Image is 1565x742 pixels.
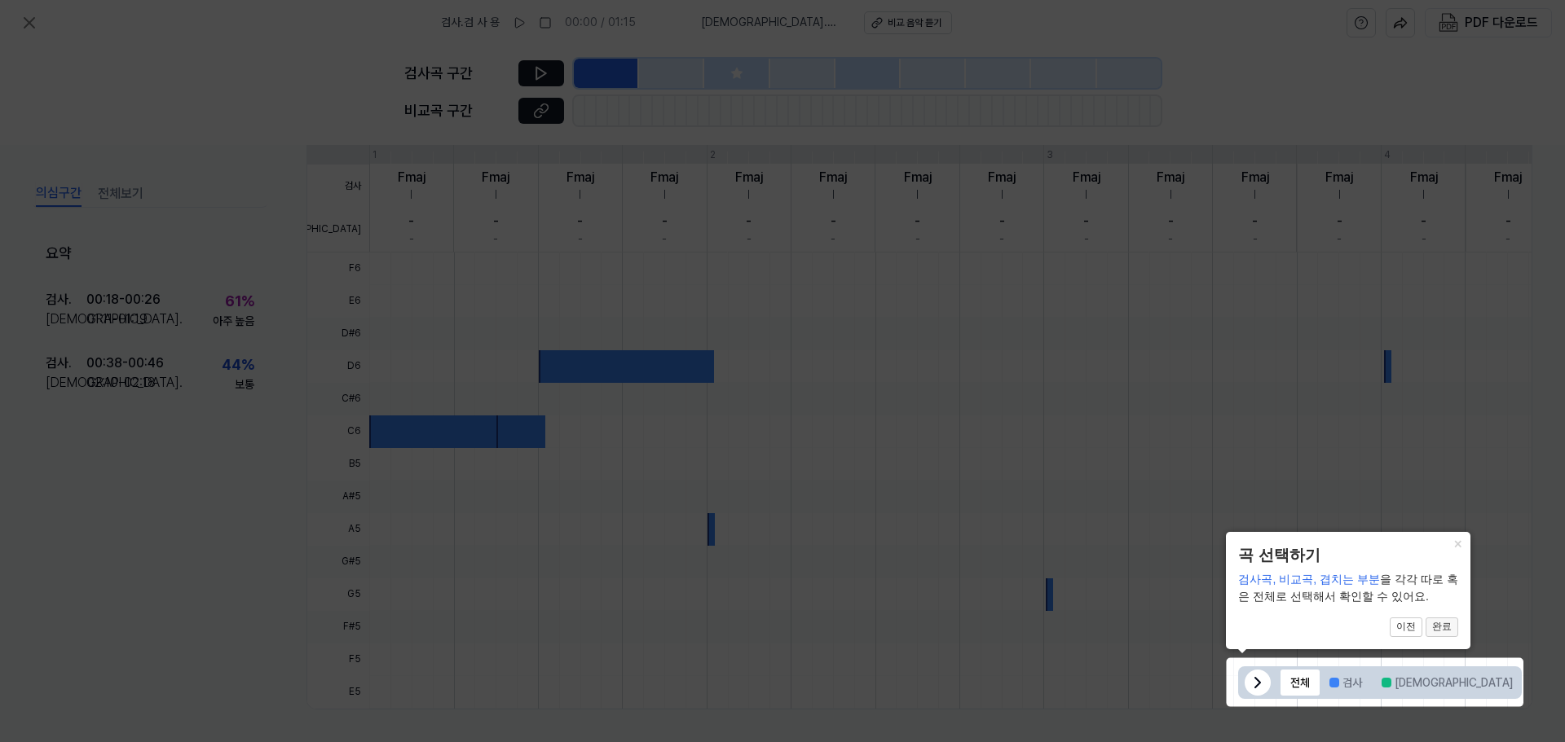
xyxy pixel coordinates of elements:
[1238,544,1458,568] header: 곡 선택하기
[1390,617,1422,637] button: 이전
[1372,670,1523,696] button: [DEMOGRAPHIC_DATA]
[1238,573,1379,586] span: 검사곡, 비교곡, 겹치는 부분
[1320,670,1372,696] button: 검사
[1281,670,1320,696] button: 전체
[1426,617,1458,637] button: 완료
[1238,571,1458,605] div: 을 각각 따로 혹은 전체로 선택해서 확인할 수 있어요.
[1444,532,1470,555] button: Close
